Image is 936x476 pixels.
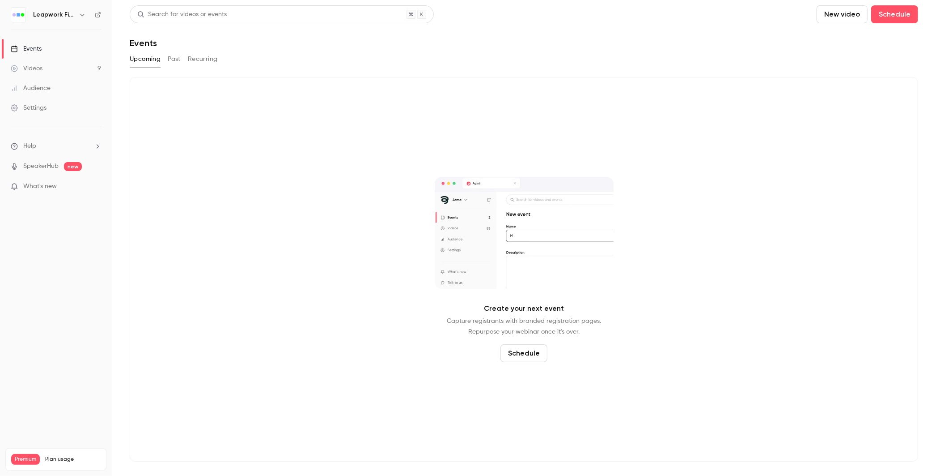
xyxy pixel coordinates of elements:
li: help-dropdown-opener [11,142,101,151]
button: New video [817,5,868,23]
span: new [64,162,82,171]
button: Schedule [871,5,918,23]
button: Recurring [188,52,218,66]
div: Events [11,44,42,53]
span: Plan usage [45,456,101,463]
iframe: Noticeable Trigger [90,183,101,191]
p: Create your next event [484,303,564,314]
div: Search for videos or events [137,10,227,19]
h1: Events [130,38,157,48]
p: Capture registrants with branded registration pages. Repurpose your webinar once it's over. [447,316,601,337]
span: Help [23,142,36,151]
span: Premium [11,454,40,465]
div: Audience [11,84,51,93]
button: Past [168,52,181,66]
span: What's new [23,182,57,191]
a: SpeakerHub [23,162,59,171]
button: Schedule [500,344,547,362]
img: Leapwork Field [11,8,25,22]
div: Videos [11,64,42,73]
button: Upcoming [130,52,161,66]
div: Settings [11,103,47,112]
h6: Leapwork Field [33,10,75,19]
